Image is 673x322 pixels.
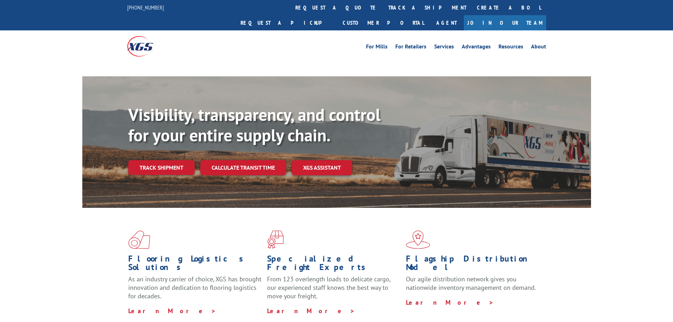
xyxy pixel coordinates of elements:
[267,230,284,249] img: xgs-icon-focused-on-flooring-red
[406,254,539,275] h1: Flagship Distribution Model
[464,15,546,30] a: Join Our Team
[462,44,491,52] a: Advantages
[128,307,216,315] a: Learn More >
[337,15,429,30] a: Customer Portal
[267,275,401,306] p: From 123 overlength loads to delicate cargo, our experienced staff knows the best way to move you...
[395,44,426,52] a: For Retailers
[128,254,262,275] h1: Flooring Logistics Solutions
[406,275,536,292] span: Our agile distribution network gives you nationwide inventory management on demand.
[128,104,380,146] b: Visibility, transparency, and control for your entire supply chain.
[292,160,352,175] a: XGS ASSISTANT
[366,44,388,52] a: For Mills
[434,44,454,52] a: Services
[498,44,523,52] a: Resources
[128,275,261,300] span: As an industry carrier of choice, XGS has brought innovation and dedication to flooring logistics...
[531,44,546,52] a: About
[128,230,150,249] img: xgs-icon-total-supply-chain-intelligence-red
[406,298,494,306] a: Learn More >
[429,15,464,30] a: Agent
[235,15,337,30] a: Request a pickup
[406,230,430,249] img: xgs-icon-flagship-distribution-model-red
[267,254,401,275] h1: Specialized Freight Experts
[267,307,355,315] a: Learn More >
[128,160,195,175] a: Track shipment
[127,4,164,11] a: [PHONE_NUMBER]
[200,160,286,175] a: Calculate transit time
